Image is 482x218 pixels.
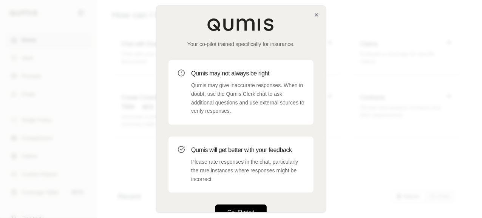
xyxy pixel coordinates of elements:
h3: Qumis may not always be right [191,69,304,78]
p: Please rate responses in the chat, particularly the rare instances where responses might be incor... [191,158,304,183]
h3: Qumis will get better with your feedback [191,146,304,155]
p: Your co-pilot trained specifically for insurance. [168,40,314,48]
p: Qumis may give inaccurate responses. When in doubt, use the Qumis Clerk chat to ask additional qu... [191,81,304,115]
img: Qumis Logo [207,18,275,31]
